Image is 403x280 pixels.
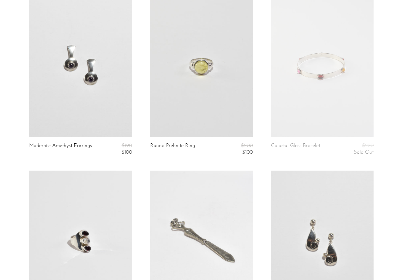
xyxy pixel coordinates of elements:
span: $100 [121,150,132,155]
a: Round Prehnite Ring [150,143,195,155]
span: $220 [362,143,374,148]
span: $190 [122,143,132,148]
span: $200 [241,143,253,148]
span: Sold Out [354,150,374,155]
a: Modernist Amethyst Earrings [29,143,92,155]
span: $100 [242,150,253,155]
a: Colorful Glass Bracelet [271,143,320,155]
